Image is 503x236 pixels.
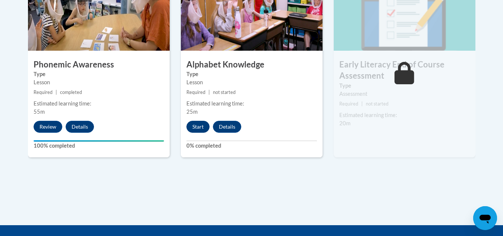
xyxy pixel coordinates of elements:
[339,90,470,98] div: Assessment
[186,142,317,150] label: 0% completed
[213,89,236,95] span: not started
[34,142,164,150] label: 100% completed
[34,140,164,142] div: Your progress
[186,108,198,115] span: 25m
[66,121,94,133] button: Details
[208,89,210,95] span: |
[473,206,497,230] iframe: Button to launch messaging window
[366,101,389,107] span: not started
[186,78,317,86] div: Lesson
[339,101,358,107] span: Required
[334,59,475,82] h3: Early Literacy End of Course Assessment
[186,121,210,133] button: Start
[339,120,350,126] span: 20m
[34,89,53,95] span: Required
[34,121,62,133] button: Review
[339,82,470,90] label: Type
[181,59,323,70] h3: Alphabet Knowledge
[34,108,45,115] span: 55m
[34,70,164,78] label: Type
[186,89,205,95] span: Required
[34,100,164,108] div: Estimated learning time:
[28,59,170,70] h3: Phonemic Awareness
[339,111,470,119] div: Estimated learning time:
[186,100,317,108] div: Estimated learning time:
[213,121,241,133] button: Details
[56,89,57,95] span: |
[186,70,317,78] label: Type
[34,78,164,86] div: Lesson
[60,89,82,95] span: completed
[361,101,363,107] span: |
